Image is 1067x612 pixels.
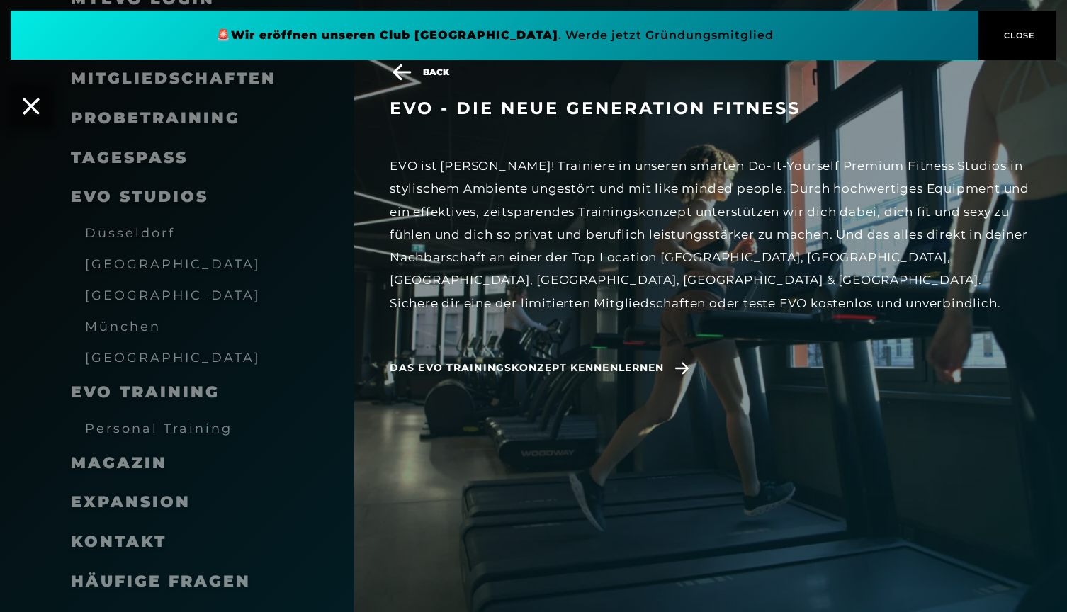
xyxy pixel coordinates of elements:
[71,69,276,88] a: Mitgliedschaften
[71,108,240,127] a: Probetraining
[390,98,1032,119] h3: EVO - die neue Generation Fitness
[1000,29,1035,42] span: CLOSE
[978,11,1056,60] button: CLOSE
